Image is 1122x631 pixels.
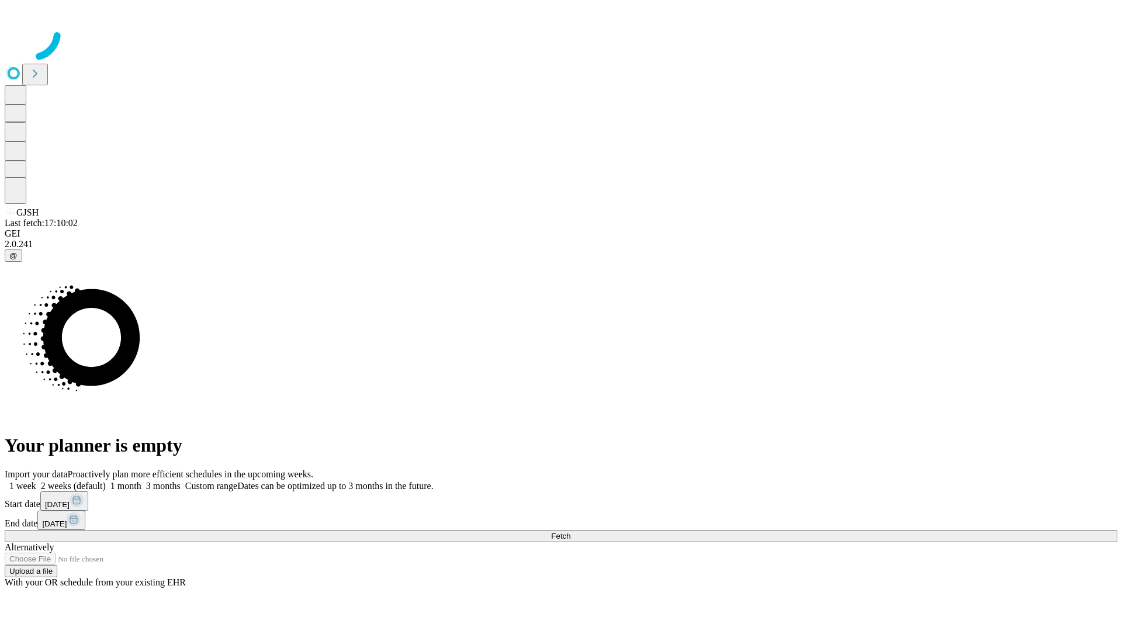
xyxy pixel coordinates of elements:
[185,481,237,491] span: Custom range
[146,481,181,491] span: 3 months
[5,491,1117,511] div: Start date
[16,207,39,217] span: GJSH
[45,500,70,509] span: [DATE]
[40,491,88,511] button: [DATE]
[41,481,106,491] span: 2 weeks (default)
[110,481,141,491] span: 1 month
[5,435,1117,456] h1: Your planner is empty
[9,481,36,491] span: 1 week
[5,469,68,479] span: Import your data
[551,532,570,540] span: Fetch
[5,228,1117,239] div: GEI
[5,239,1117,249] div: 2.0.241
[5,249,22,262] button: @
[5,530,1117,542] button: Fetch
[5,511,1117,530] div: End date
[37,511,85,530] button: [DATE]
[5,218,78,228] span: Last fetch: 17:10:02
[5,565,57,577] button: Upload a file
[68,469,313,479] span: Proactively plan more efficient schedules in the upcoming weeks.
[42,519,67,528] span: [DATE]
[9,251,18,260] span: @
[5,577,186,587] span: With your OR schedule from your existing EHR
[5,542,54,552] span: Alternatively
[237,481,433,491] span: Dates can be optimized up to 3 months in the future.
